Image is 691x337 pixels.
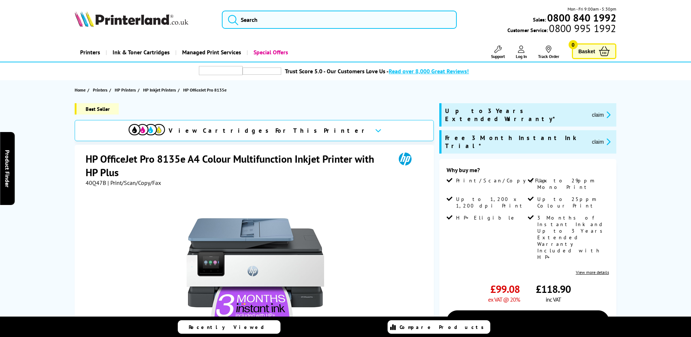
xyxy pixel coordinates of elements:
[129,124,165,135] img: View Cartridges
[456,196,526,209] span: Up to 1,200 x 1,200 dpi Print
[533,16,546,23] span: Sales:
[568,5,616,12] span: Mon - Fri 9:00am - 5:30pm
[388,320,490,334] a: Compare Products
[183,86,228,94] a: HP OfficeJet Pro 8135e
[578,46,595,56] span: Basket
[75,11,188,27] img: Printerland Logo
[75,86,86,94] span: Home
[445,107,586,123] span: Up to 3 Years Extended Warranty*
[590,111,613,119] button: promo-description
[143,86,178,94] a: HP Inkjet Printers
[388,152,422,166] img: HP
[169,127,369,135] span: View Cartridges For This Printer
[243,67,281,75] img: trustpilot rating
[445,134,586,150] span: Free 3 Month Instant Ink Trial*
[247,43,294,62] a: Special Offers
[285,67,469,75] a: Trust Score 5.0 - Our Customers Love Us -Read over 8,000 Great Reviews!
[75,43,106,62] a: Printers
[113,43,170,62] span: Ink & Toner Cartridges
[4,150,11,187] span: Product Finder
[75,11,213,28] a: Printerland Logo
[537,214,607,260] span: 3 Months of Instant Ink and Up to 3 Years Extended Warranty Included with HP+
[199,66,243,75] img: trustpilot rating
[576,270,609,275] a: View more details
[490,282,520,296] span: £99.08
[491,46,505,59] a: Support
[183,86,227,94] span: HP OfficeJet Pro 8135e
[548,25,616,32] span: 0800 995 1992
[516,54,527,59] span: Log In
[189,324,271,330] span: Recently Viewed
[456,214,517,221] span: HP+ Eligible
[93,86,109,94] a: Printers
[507,25,616,34] span: Customer Service:
[75,86,87,94] a: Home
[389,67,469,75] span: Read over 8,000 Great Reviews!
[536,282,571,296] span: £118.90
[456,177,550,184] span: Print/Scan/Copy/Fax
[547,11,616,24] b: 0800 840 1992
[447,310,609,332] a: Add to Basket
[400,324,488,330] span: Compare Products
[222,11,457,29] input: Search
[115,86,138,94] a: HP Printers
[516,46,527,59] a: Log In
[491,54,505,59] span: Support
[447,166,609,177] div: Why buy me?
[538,46,559,59] a: Track Order
[178,320,280,334] a: Recently Viewed
[546,14,616,21] a: 0800 840 1992
[546,296,561,303] span: inc VAT
[590,137,613,146] button: promo-description
[488,296,520,303] span: ex VAT @ 20%
[175,43,247,62] a: Managed Print Services
[537,177,607,190] span: Up to 29ppm Mono Print
[115,86,136,94] span: HP Printers
[106,43,175,62] a: Ink & Toner Cartridges
[75,103,119,115] span: Best Seller
[93,86,107,94] span: Printers
[569,40,578,49] span: 0
[143,86,176,94] span: HP Inkjet Printers
[537,196,607,209] span: Up to 25ppm Colour Print
[86,179,106,186] span: 40Q47B
[572,43,616,59] a: Basket 0
[107,179,161,186] span: | Print/Scan/Copy/Fax
[86,152,388,179] h1: HP OfficeJet Pro 8135e A4 Colour Multifunction Inkjet Printer with HP Plus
